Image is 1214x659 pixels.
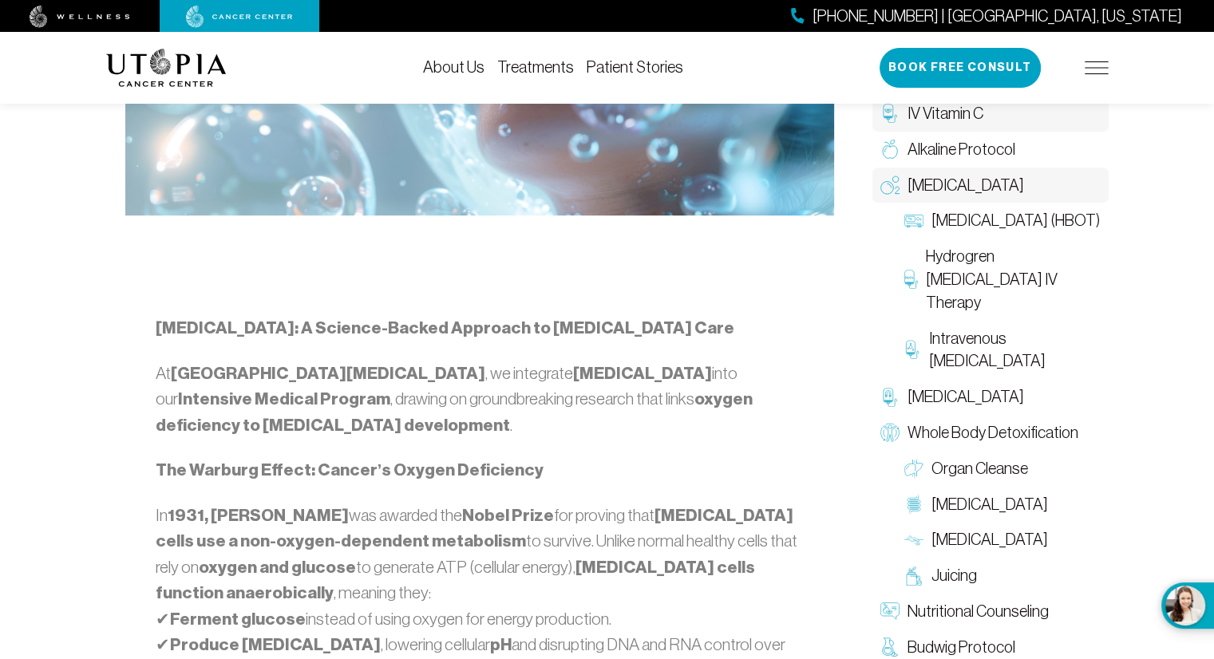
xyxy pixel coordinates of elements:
[872,415,1109,451] a: Whole Body Detoxification
[462,505,554,526] strong: Nobel Prize
[587,58,683,76] a: Patient Stories
[896,203,1109,239] a: [MEDICAL_DATA] (HBOT)
[880,104,900,123] img: IV Vitamin C
[904,211,923,231] img: Hyperbaric Oxygen Therapy (HBOT)
[106,49,227,87] img: logo
[926,245,1101,314] span: Hydrogren [MEDICAL_DATA] IV Therapy
[896,239,1109,320] a: Hydrogren [MEDICAL_DATA] IV Therapy
[931,564,977,587] span: Juicing
[423,58,484,76] a: About Us
[928,327,1100,373] span: Intravenous [MEDICAL_DATA]
[791,5,1182,28] a: [PHONE_NUMBER] | [GEOGRAPHIC_DATA], [US_STATE]
[896,451,1109,487] a: Organ Cleanse
[178,389,390,409] strong: Intensive Medical Program
[880,48,1041,88] button: Book Free Consult
[813,5,1182,28] span: [PHONE_NUMBER] | [GEOGRAPHIC_DATA], [US_STATE]
[904,340,921,359] img: Intravenous Ozone Therapy
[168,505,349,526] strong: 1931, [PERSON_NAME]
[156,460,544,480] strong: The Warburg Effect: Cancer’s Oxygen Deficiency
[904,270,918,289] img: Hydrogren Peroxide IV Therapy
[30,6,130,28] img: wellness
[156,318,734,338] strong: [MEDICAL_DATA]: A Science-Backed Approach to [MEDICAL_DATA] Care
[908,385,1024,408] span: [MEDICAL_DATA]
[872,594,1109,629] a: Nutritional Counseling
[908,174,1024,197] span: [MEDICAL_DATA]
[896,321,1109,380] a: Intravenous [MEDICAL_DATA]
[931,528,1048,551] span: [MEDICAL_DATA]
[872,96,1109,132] a: IV Vitamin C
[908,421,1078,444] span: Whole Body Detoxification
[573,363,712,384] strong: [MEDICAL_DATA]
[170,609,306,629] strong: Ferment glucose
[880,602,900,621] img: Nutritional Counseling
[490,634,512,655] strong: pH
[171,363,485,384] strong: [GEOGRAPHIC_DATA][MEDICAL_DATA]
[156,389,753,436] strong: oxygen deficiency to [MEDICAL_DATA] development
[904,566,923,586] img: Juicing
[872,132,1109,168] a: Alkaline Protocol
[908,102,983,125] span: IV Vitamin C
[880,388,900,407] img: Chelation Therapy
[170,634,381,655] strong: Produce [MEDICAL_DATA]
[904,459,923,478] img: Organ Cleanse
[880,423,900,442] img: Whole Body Detoxification
[880,140,900,159] img: Alkaline Protocol
[931,457,1028,480] span: Organ Cleanse
[908,600,1049,623] span: Nutritional Counseling
[199,557,356,578] strong: oxygen and glucose
[908,636,1015,659] span: Budwig Protocol
[872,168,1109,203] a: [MEDICAL_DATA]
[931,209,1100,232] span: [MEDICAL_DATA] (HBOT)
[156,361,804,439] p: At , we integrate into our , drawing on groundbreaking research that links .
[904,495,923,514] img: Colon Therapy
[896,487,1109,523] a: [MEDICAL_DATA]
[872,379,1109,415] a: [MEDICAL_DATA]
[880,637,900,657] img: Budwig Protocol
[908,138,1015,161] span: Alkaline Protocol
[1085,61,1109,74] img: icon-hamburger
[896,558,1109,594] a: Juicing
[186,6,293,28] img: cancer center
[904,531,923,550] img: Lymphatic Massage
[880,176,900,195] img: Oxygen Therapy
[497,58,574,76] a: Treatments
[896,522,1109,558] a: [MEDICAL_DATA]
[931,493,1048,516] span: [MEDICAL_DATA]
